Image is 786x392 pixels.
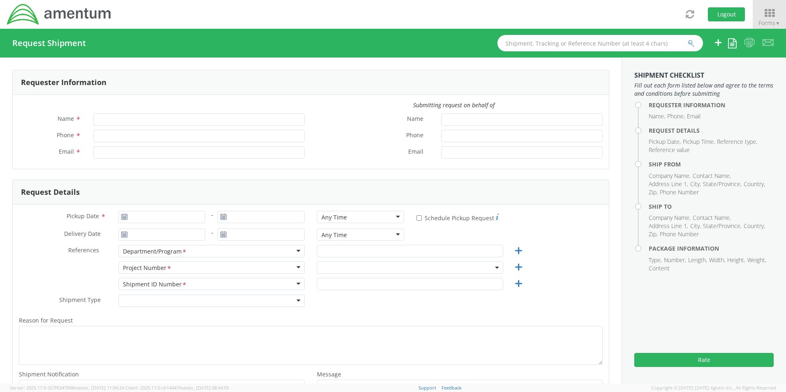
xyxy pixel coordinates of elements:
li: Country [744,222,765,230]
span: Pickup Date [67,212,99,220]
span: master, [DATE] 11:04:24 [74,385,124,391]
span: Phone [57,131,74,139]
label: Schedule Pickup Request [416,212,499,222]
h3: Requester Information [21,78,106,87]
span: Message [317,370,341,378]
li: Email [687,112,700,120]
button: Logout [708,7,745,21]
li: Address Line 1 [649,222,688,230]
li: Number [664,256,686,264]
li: Phone [667,112,685,120]
li: Type [649,256,662,264]
span: Fill out each form listed below and agree to the terms and conditions before submitting [634,81,774,98]
li: State/Province [703,222,742,230]
li: Length [688,256,707,264]
li: Reference type [717,138,757,146]
li: Address Line 1 [649,180,688,188]
h4: Request Details [649,127,774,134]
span: Server: 2025.17.0-327f6347098 [10,385,124,391]
h4: Package Information [649,245,774,251]
li: State/Province [703,180,742,188]
li: Contact Name [693,214,731,222]
input: Shipment, Tracking or Reference Number (at least 4 chars) [497,35,703,51]
li: Weight [747,256,766,264]
span: Client: 2025.17.0-cb14447 [125,385,229,391]
li: Company Name [649,172,691,180]
h4: Requester Information [649,102,774,108]
input: Schedule Pickup Request [416,215,422,221]
span: Phone [406,131,423,141]
div: Any Time [321,213,347,221]
h3: Shipment Checklist [634,72,774,79]
h4: Request Shipment [12,39,86,48]
div: Project Number [123,264,172,272]
li: Height [727,256,745,264]
span: Email [408,148,423,157]
span: ▼ [775,20,780,27]
button: Rate [634,353,774,367]
span: Forms [758,19,780,27]
li: Pickup Date [649,138,681,146]
div: Any Time [321,231,347,239]
li: Reference value [649,146,690,154]
li: City [690,222,701,230]
li: Company Name [649,214,691,222]
h4: Ship From [649,161,774,167]
h3: Request Details [21,188,80,196]
div: Department/Program [123,247,187,256]
li: Zip [649,188,658,196]
li: City [690,180,701,188]
li: Zip [649,230,658,238]
span: Email [59,148,74,155]
span: Name [58,115,74,122]
a: Support [418,385,436,391]
span: Shipment Type [59,296,101,305]
img: dyn-intl-logo-049831509241104b2a82.png [6,3,112,26]
span: Delivery Date [64,230,101,239]
span: Shipment Notification [19,370,79,378]
li: Country [744,180,765,188]
div: Shipment ID Number [123,280,187,289]
span: References [68,246,99,254]
a: Feedback [442,385,462,391]
li: Phone Number [660,188,699,196]
li: Content [649,264,670,272]
li: Pickup Time [683,138,715,146]
h4: Ship To [649,203,774,210]
span: master, [DATE] 08:44:05 [179,385,229,391]
span: Copyright © [DATE]-[DATE] Agistix Inc., All Rights Reserved [651,385,776,391]
span: Reason for Request [19,316,73,324]
li: Phone Number [660,230,699,238]
li: Width [709,256,725,264]
li: Contact Name [693,172,731,180]
li: Name [649,112,665,120]
span: Name [407,115,423,124]
i: Submitting request on behalf of [413,101,495,109]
